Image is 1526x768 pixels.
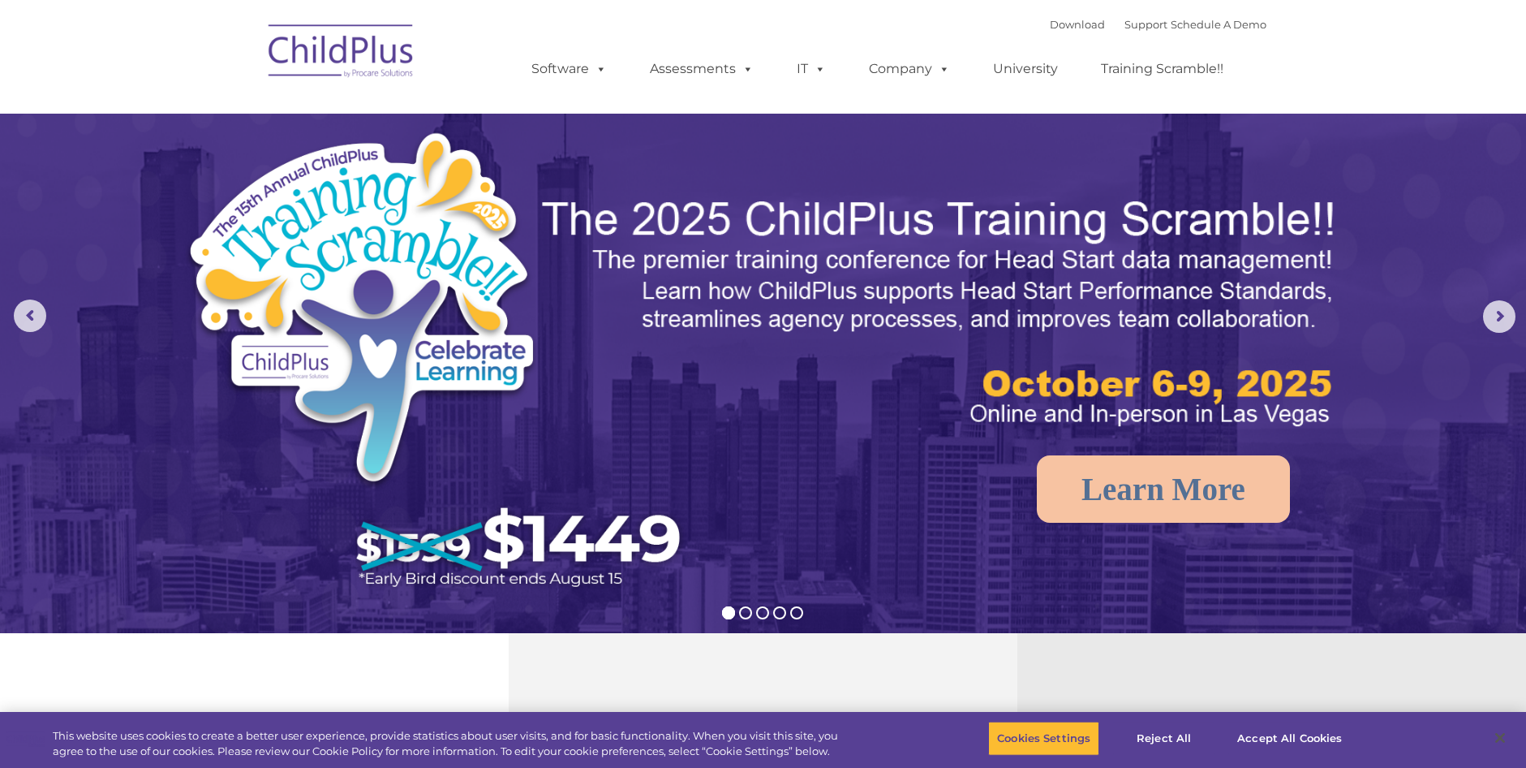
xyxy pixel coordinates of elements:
button: Cookies Settings [988,722,1099,756]
a: Training Scramble!! [1085,53,1240,85]
button: Reject All [1113,722,1214,756]
div: This website uses cookies to create a better user experience, provide statistics about user visit... [53,728,840,760]
a: Software [515,53,623,85]
span: Last name [226,107,275,119]
a: Support [1124,18,1167,31]
a: University [977,53,1074,85]
button: Accept All Cookies [1228,722,1351,756]
a: Assessments [634,53,770,85]
a: Schedule A Demo [1171,18,1266,31]
img: ChildPlus by Procare Solutions [260,13,423,94]
a: Company [853,53,966,85]
a: IT [780,53,842,85]
span: Phone number [226,174,294,186]
a: Download [1050,18,1105,31]
button: Close [1482,720,1518,756]
font: | [1050,18,1266,31]
a: Learn More [1037,455,1290,523]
